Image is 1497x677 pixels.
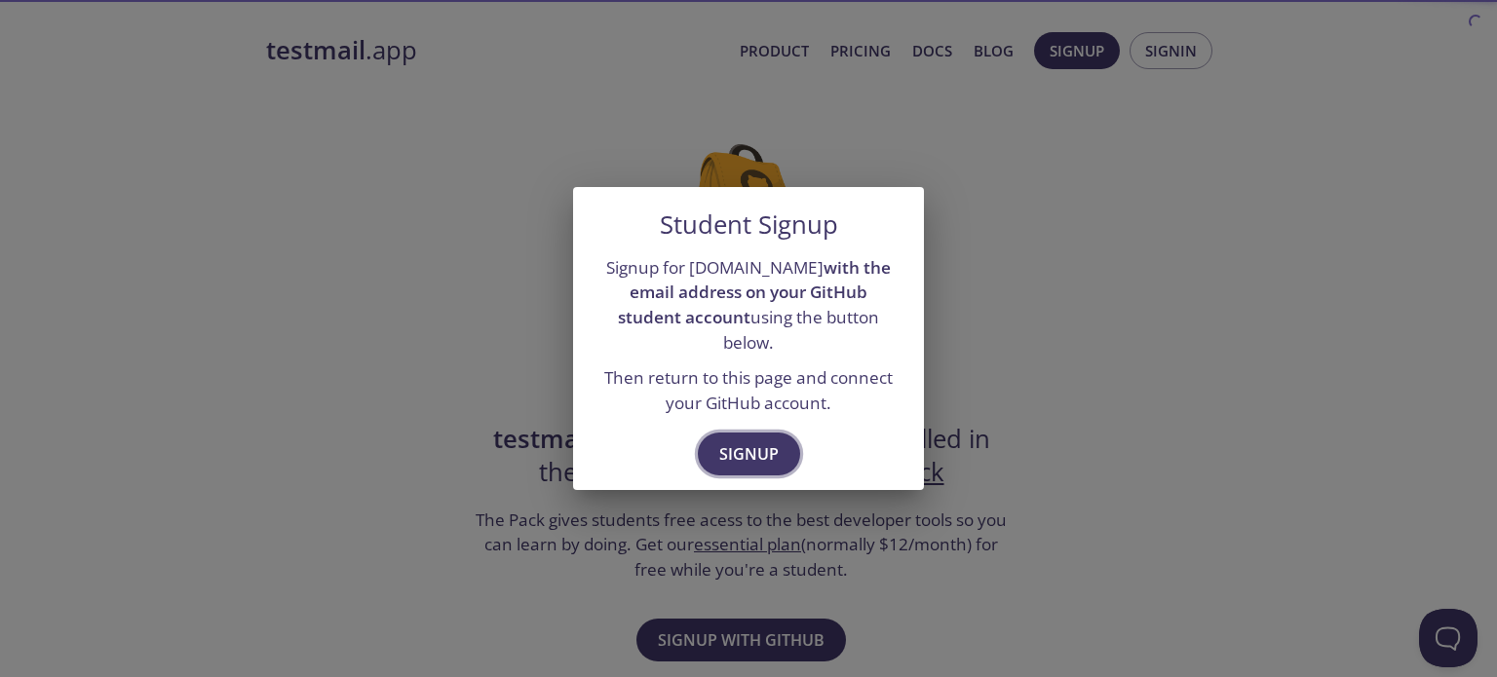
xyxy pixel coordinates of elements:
strong: with the email address on your GitHub student account [618,256,891,328]
span: Signup [719,440,779,468]
button: Signup [698,433,800,475]
h5: Student Signup [660,210,838,240]
p: Signup for [DOMAIN_NAME] using the button below. [596,255,901,356]
p: Then return to this page and connect your GitHub account. [596,365,901,415]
